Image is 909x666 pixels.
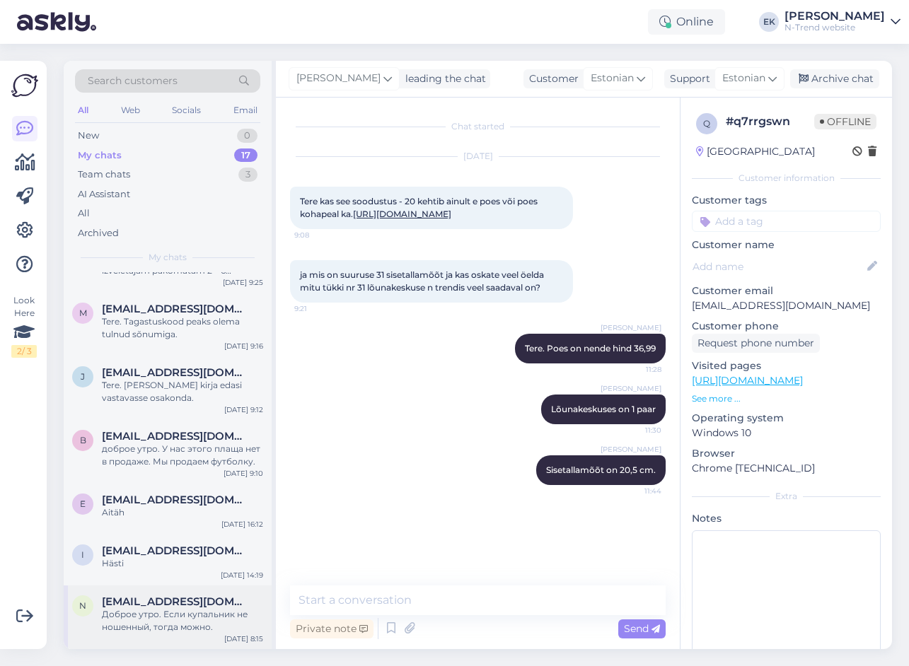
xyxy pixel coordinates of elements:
[692,319,881,334] p: Customer phone
[692,358,881,373] p: Visited pages
[102,493,249,506] span: egepohlak27@gmail.com
[296,71,381,86] span: [PERSON_NAME]
[300,196,540,219] span: Tere kas see soodustus - 20 kehtib ainult e poes või poes kohapeal ka.
[400,71,486,86] div: leading the chat
[692,238,881,252] p: Customer name
[759,12,779,32] div: EK
[102,379,263,404] div: Tere. [PERSON_NAME] kirja edasi vastavasse osakonda.
[693,259,864,274] input: Add name
[102,595,249,608] span: natamih4@mail.ru
[546,465,656,475] span: Sisetallamõõt on 20,5 cm.
[784,22,885,33] div: N-Trend website
[221,519,263,530] div: [DATE] 16:12
[224,468,263,479] div: [DATE] 9:10
[149,251,187,264] span: My chats
[81,549,84,560] span: i
[102,366,249,379] span: julija_plauka@inbox.lv
[102,315,263,341] div: Tere. Tagastuskood peaks olema tulnud sõnumiga.
[300,269,546,293] span: ja mis on suuruse 31 sisetallamõõt ja kas oskate veel öelda mitu tükki nr 31 lõunakeskuse n trend...
[234,148,257,163] div: 17
[102,608,263,633] div: Доброе утро. Если купальник не ношенный, тогда можно.
[290,120,666,133] div: Chat started
[692,426,881,440] p: Windows 10
[290,150,666,163] div: [DATE]
[78,148,122,163] div: My chats
[784,11,885,22] div: [PERSON_NAME]
[223,277,263,288] div: [DATE] 9:25
[696,144,815,159] div: [GEOGRAPHIC_DATA]
[78,226,119,240] div: Archived
[525,343,656,354] span: Tere. Poes on nende hind 36,99
[601,383,661,394] span: [PERSON_NAME]
[608,425,661,436] span: 11:30
[692,490,881,503] div: Extra
[692,172,881,185] div: Customer information
[224,404,263,415] div: [DATE] 9:12
[790,69,879,88] div: Archive chat
[224,633,263,644] div: [DATE] 8:15
[102,443,263,468] div: доброе утро. У нас этого плаща нет в продаже. Мы продаем футболку.
[551,404,656,414] span: Lõunakeskuses on 1 paar
[692,374,803,387] a: [URL][DOMAIN_NAME]
[78,129,99,143] div: New
[102,557,263,570] div: Hästi
[231,101,260,119] div: Email
[238,168,257,182] div: 3
[237,129,257,143] div: 0
[601,444,661,455] span: [PERSON_NAME]
[102,506,263,519] div: Aitäh
[11,345,37,358] div: 2 / 3
[81,371,85,382] span: j
[294,230,347,240] span: 9:08
[78,187,130,201] div: AI Assistant
[78,168,130,182] div: Team chats
[726,113,814,130] div: # q7rrgswn
[648,9,725,35] div: Online
[169,101,204,119] div: Socials
[102,430,249,443] span: boyn5@mail.ru
[692,511,881,526] p: Notes
[722,71,765,86] span: Estonian
[523,71,579,86] div: Customer
[814,114,876,129] span: Offline
[692,298,881,313] p: [EMAIL_ADDRESS][DOMAIN_NAME]
[11,294,37,358] div: Look Here
[591,71,634,86] span: Estonian
[75,101,91,119] div: All
[290,619,374,638] div: Private note
[608,486,661,496] span: 11:44
[79,308,87,318] span: m
[692,446,881,461] p: Browser
[692,211,881,232] input: Add a tag
[88,74,178,88] span: Search customers
[601,322,661,333] span: [PERSON_NAME]
[78,206,90,221] div: All
[692,334,820,353] div: Request phone number
[80,435,86,445] span: b
[102,544,249,557] span: innakaru@gmail.com
[224,341,263,351] div: [DATE] 9:16
[11,72,38,99] img: Askly Logo
[102,303,249,315] span: miltassia98@gmail.com
[294,303,347,314] span: 9:21
[664,71,710,86] div: Support
[692,193,881,208] p: Customer tags
[79,600,86,611] span: n
[118,101,143,119] div: Web
[353,209,451,219] a: [URL][DOMAIN_NAME]
[608,364,661,375] span: 11:28
[80,498,86,509] span: e
[692,392,881,405] p: See more ...
[221,570,263,580] div: [DATE] 14:19
[692,461,881,476] p: Chrome [TECHNICAL_ID]
[703,118,710,129] span: q
[692,284,881,298] p: Customer email
[692,411,881,426] p: Operating system
[624,622,660,635] span: Send
[784,11,901,33] a: [PERSON_NAME]N-Trend website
